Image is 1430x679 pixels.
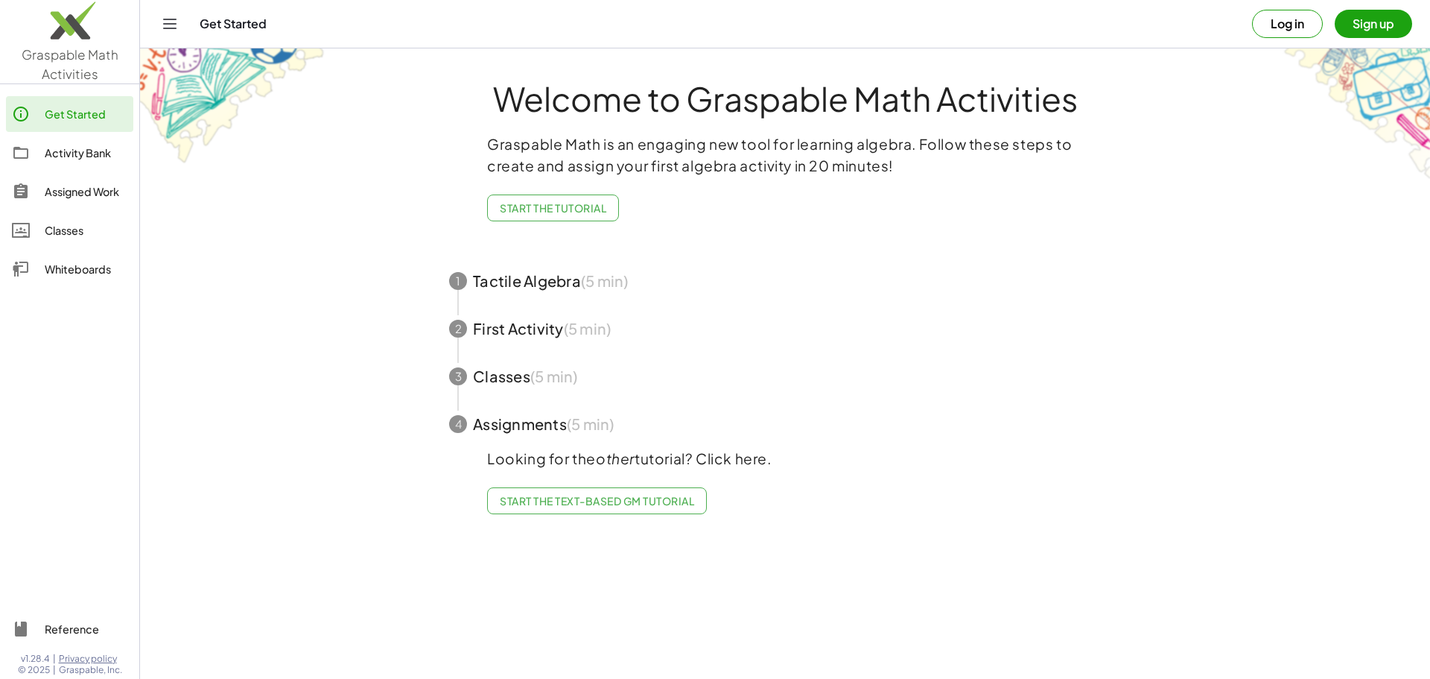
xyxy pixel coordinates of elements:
[140,47,326,165] img: get-started-bg-ul-Ceg4j33I.png
[6,611,133,647] a: Reference
[21,653,50,665] span: v1.28.4
[6,251,133,287] a: Whiteboards
[449,320,467,338] div: 2
[59,664,122,676] span: Graspable, Inc.
[487,448,1083,470] p: Looking for the tutorial? Click here.
[45,183,127,200] div: Assigned Work
[158,12,182,36] button: Toggle navigation
[53,664,56,676] span: |
[45,105,127,123] div: Get Started
[431,400,1139,448] button: 4Assignments(5 min)
[53,653,56,665] span: |
[6,212,133,248] a: Classes
[487,195,619,221] button: Start the Tutorial
[1335,10,1412,38] button: Sign up
[22,46,118,82] span: Graspable Math Activities
[45,260,127,278] div: Whiteboards
[487,487,707,514] a: Start the Text-based GM Tutorial
[45,221,127,239] div: Classes
[500,201,606,215] span: Start the Tutorial
[487,133,1083,177] p: Graspable Math is an engaging new tool for learning algebra. Follow these steps to create and ass...
[422,81,1148,116] h1: Welcome to Graspable Math Activities
[18,664,50,676] span: © 2025
[596,449,635,467] em: other
[431,257,1139,305] button: 1Tactile Algebra(5 min)
[6,174,133,209] a: Assigned Work
[431,353,1139,400] button: 3Classes(5 min)
[449,272,467,290] div: 1
[6,96,133,132] a: Get Started
[449,367,467,385] div: 3
[45,620,127,638] div: Reference
[431,305,1139,353] button: 2First Activity(5 min)
[1252,10,1323,38] button: Log in
[6,135,133,171] a: Activity Bank
[449,415,467,433] div: 4
[59,653,122,665] a: Privacy policy
[45,144,127,162] div: Activity Bank
[500,494,694,508] span: Start the Text-based GM Tutorial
